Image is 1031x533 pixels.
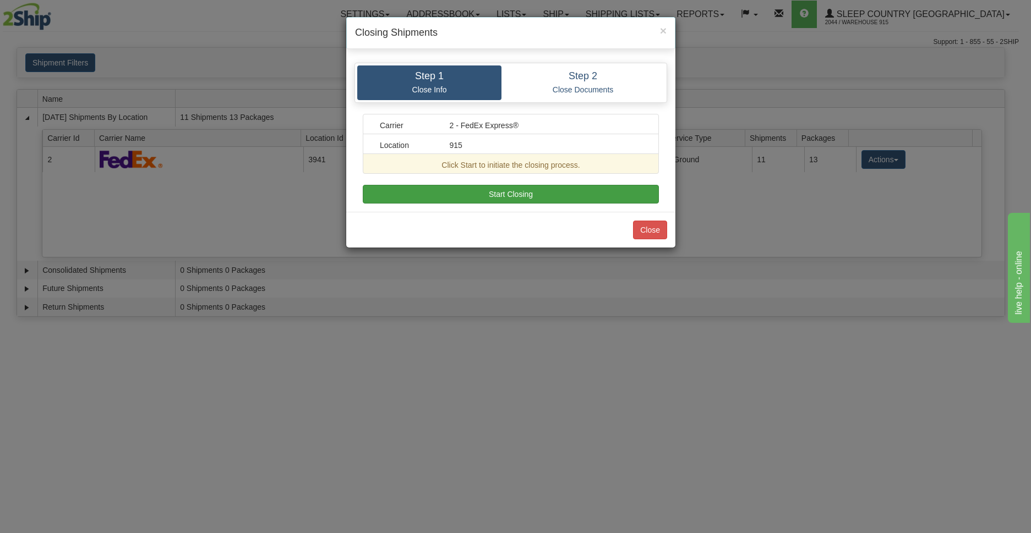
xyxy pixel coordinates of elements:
div: Location [372,140,441,151]
p: Close Info [366,85,493,95]
div: 915 [441,140,651,151]
button: Start Closing [363,185,659,204]
div: 2 - FedEx Express® [441,120,651,131]
div: Click Start to initiate the closing process. [372,160,650,171]
button: Close [633,221,667,239]
a: Step 2 Close Documents [501,65,664,100]
h4: Step 2 [510,71,656,82]
h4: Step 1 [366,71,493,82]
span: × [660,24,667,37]
div: live help - online [8,7,102,20]
iframe: chat widget [1006,210,1030,322]
div: Carrier [372,120,441,131]
h4: Closing Shipments [355,26,667,40]
a: Step 1 Close Info [357,65,501,100]
p: Close Documents [510,85,656,95]
button: Close [660,25,667,36]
